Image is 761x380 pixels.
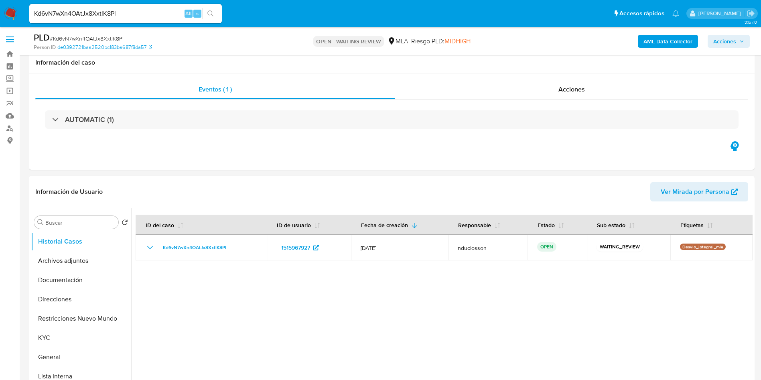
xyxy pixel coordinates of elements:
[708,35,750,48] button: Acciones
[50,35,124,43] span: # Kd6vN7wXn4OAtJx8XxtlK8Pl
[558,85,585,94] span: Acciones
[65,115,114,124] h3: AUTOMATIC (1)
[672,10,679,17] a: Notificaciones
[37,219,44,226] button: Buscar
[34,31,50,44] b: PLD
[31,232,131,251] button: Historial Casos
[202,8,219,19] button: search-icon
[29,8,222,19] input: Buscar usuario o caso...
[45,110,739,129] div: AUTOMATIC (1)
[196,10,199,17] span: s
[122,219,128,228] button: Volver al orden por defecto
[411,37,471,46] span: Riesgo PLD:
[45,219,115,226] input: Buscar
[619,9,664,18] span: Accesos rápidos
[638,35,698,48] button: AML Data Collector
[643,35,692,48] b: AML Data Collector
[713,35,736,48] span: Acciones
[388,37,408,46] div: MLA
[444,37,471,46] span: MIDHIGH
[698,10,744,17] p: nicolas.duclosson@mercadolibre.com
[661,182,729,201] span: Ver Mirada por Persona
[31,251,131,270] button: Archivos adjuntos
[199,85,232,94] span: Eventos ( 1 )
[747,9,755,18] a: Salir
[35,188,103,196] h1: Información de Usuario
[31,347,131,367] button: General
[34,44,56,51] b: Person ID
[185,10,192,17] span: Alt
[650,182,748,201] button: Ver Mirada por Persona
[31,270,131,290] button: Documentación
[57,44,152,51] a: de0392721baa2520bc183ba687f8da57
[31,309,131,328] button: Restricciones Nuevo Mundo
[31,328,131,347] button: KYC
[313,36,384,47] p: OPEN - WAITING REVIEW
[35,59,748,67] h1: Información del caso
[31,290,131,309] button: Direcciones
